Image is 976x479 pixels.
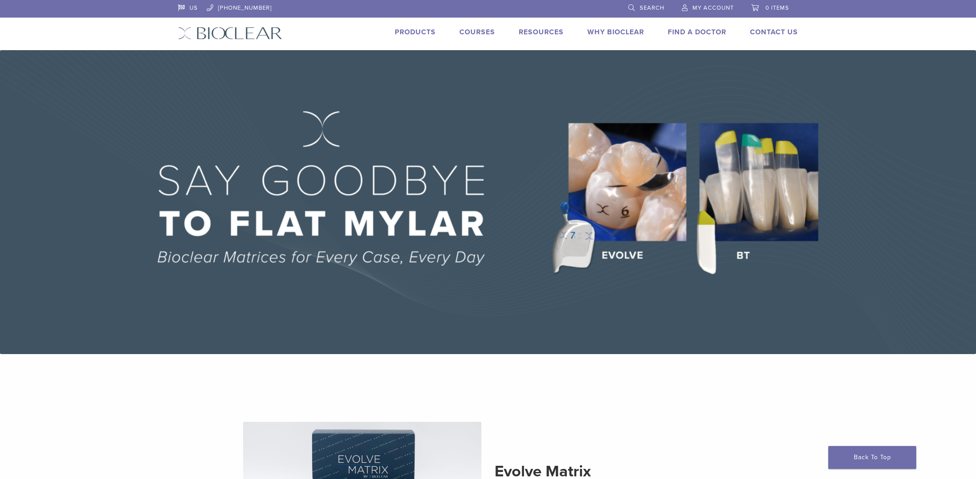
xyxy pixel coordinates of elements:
img: Bioclear [178,27,282,40]
span: 0 items [765,4,789,11]
a: Why Bioclear [587,28,644,37]
span: Search [640,4,664,11]
a: Courses [459,28,495,37]
a: Find A Doctor [668,28,726,37]
a: Products [395,28,436,37]
a: Resources [519,28,564,37]
a: Contact Us [750,28,798,37]
a: Back To Top [828,446,916,469]
span: My Account [692,4,734,11]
